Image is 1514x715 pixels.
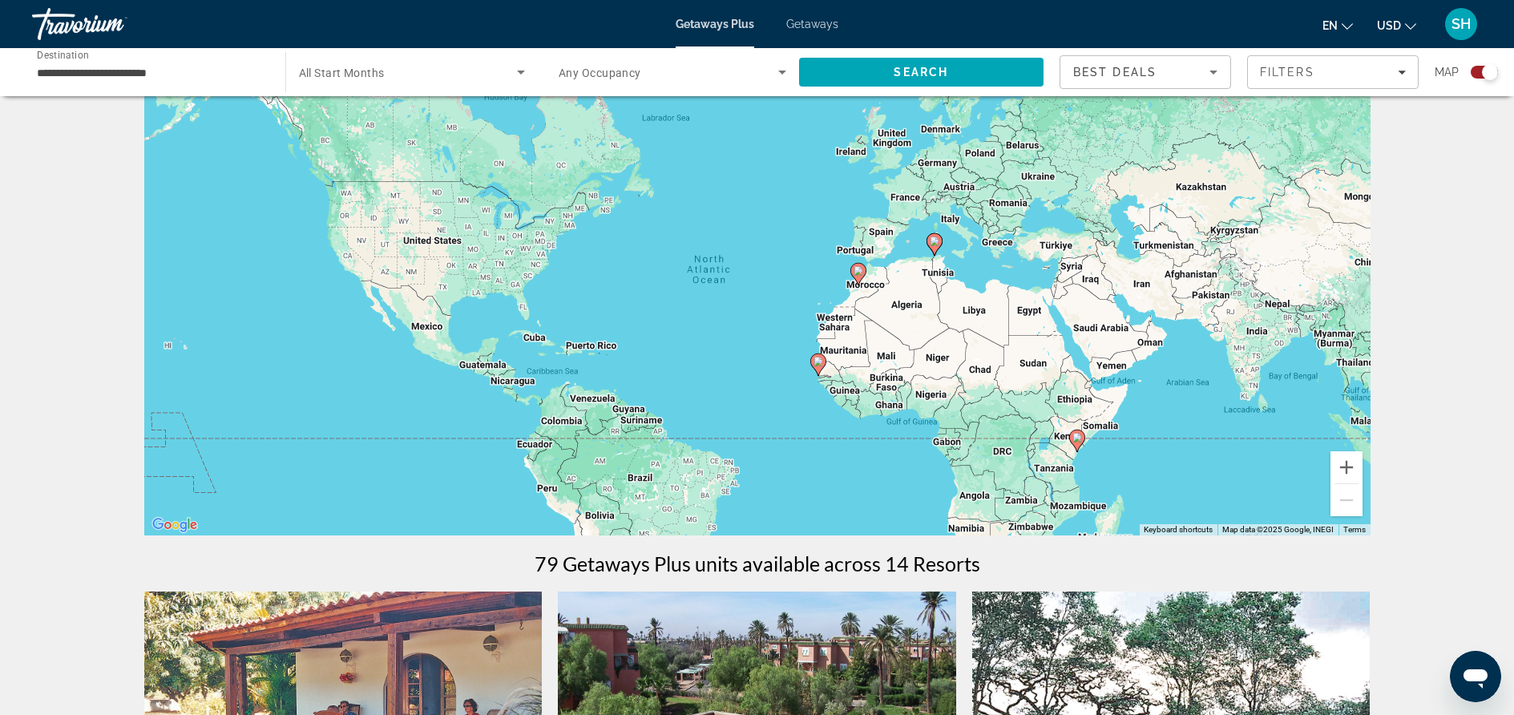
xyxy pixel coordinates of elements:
[1322,19,1338,32] span: en
[1330,451,1363,483] button: Zoom in
[786,18,838,30] a: Getaways
[299,67,385,79] span: All Start Months
[559,67,641,79] span: Any Occupancy
[37,49,89,60] span: Destination
[1377,19,1401,32] span: USD
[1450,651,1501,702] iframe: Button to launch messaging window
[1343,525,1366,534] a: Terms (opens in new tab)
[799,58,1044,87] button: Search
[148,515,201,535] img: Google
[1377,14,1416,37] button: Change currency
[1247,55,1419,89] button: Filters
[1144,524,1213,535] button: Keyboard shortcuts
[1322,14,1353,37] button: Change language
[148,515,201,535] a: Open this area in Google Maps (opens a new window)
[676,18,754,30] a: Getaways Plus
[894,66,948,79] span: Search
[1073,66,1157,79] span: Best Deals
[1260,66,1314,79] span: Filters
[1222,525,1334,534] span: Map data ©2025 Google, INEGI
[535,551,980,576] h1: 79 Getaways Plus units available across 14 Resorts
[1330,484,1363,516] button: Zoom out
[1073,63,1217,82] mat-select: Sort by
[1440,7,1482,41] button: User Menu
[37,63,264,83] input: Select destination
[1435,61,1459,83] span: Map
[32,3,192,45] a: Travorium
[1451,16,1471,32] span: SH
